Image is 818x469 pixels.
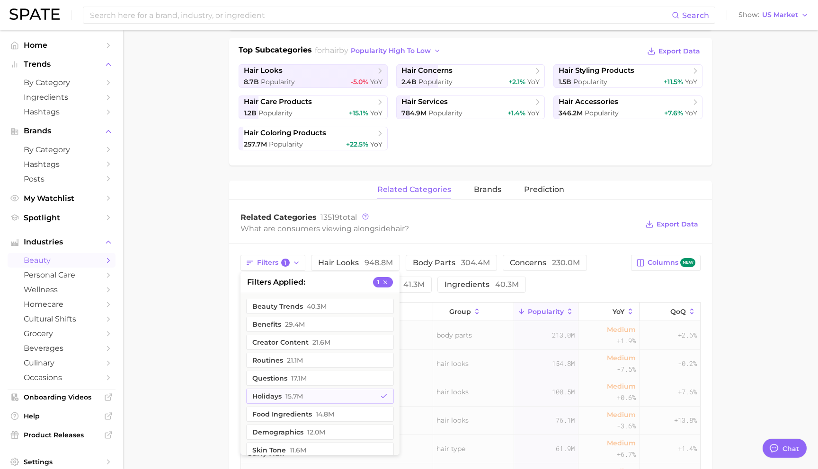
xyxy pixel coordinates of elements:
button: food ingredients [246,407,394,422]
span: Popularity [428,109,462,117]
span: 784.9m [401,109,427,117]
span: Prediction [524,185,564,194]
span: 40.3m [495,280,519,289]
span: 41.3m [403,280,425,289]
a: by Category [8,75,116,90]
span: Posts [24,174,99,183]
a: culinary [8,356,116,370]
span: by Category [24,145,99,154]
span: popularity high to low [351,47,431,55]
button: holidays [246,389,394,404]
span: by Category [24,78,99,87]
span: Popularity [258,109,293,117]
a: Hashtags [8,157,116,172]
span: 13519 [320,213,339,222]
span: -3.6% [617,420,636,432]
span: beauty [24,256,99,265]
span: total [320,213,357,222]
a: personal care [8,268,116,282]
button: skin tone [246,443,394,458]
span: Popularity [269,140,303,148]
button: Columnsnew [631,255,701,271]
span: 17.1m [291,374,307,382]
span: Popularity [585,109,619,117]
span: +2.6% [678,330,697,341]
span: brands [474,185,501,194]
button: benefits [246,317,394,332]
span: YoY [370,78,382,86]
span: +0.6% [617,392,636,403]
button: ShowUS Market [736,9,811,21]
a: Ingredients [8,90,116,104]
span: US Market [762,12,798,17]
button: group [433,303,514,321]
span: Home [24,41,99,50]
button: beauty trends [246,299,394,314]
a: homecare [8,297,116,312]
span: Ingredients [24,93,99,102]
a: My Watchlist [8,191,116,206]
span: related categories [377,185,451,194]
span: hair [325,46,339,55]
span: Popularity [528,308,564,315]
button: Industries [8,235,116,249]
span: Settings [24,458,99,466]
span: Medium [607,352,636,364]
a: cultural shifts [8,312,116,326]
span: homecare [24,300,99,309]
input: Search here for a brand, industry, or ingredient [89,7,672,23]
span: hair care products [244,97,312,106]
span: concerns [510,259,580,267]
span: 1 [281,259,290,267]
span: 40.3m [307,303,327,310]
span: Trends [24,60,99,69]
span: 108.5m [552,386,575,398]
button: popularity high to low [348,44,444,57]
button: Brands [8,124,116,138]
a: beverages [8,341,116,356]
a: Settings [8,455,116,469]
a: beauty [8,253,116,268]
span: Medium [607,324,636,335]
span: +15.1% [349,109,368,117]
span: Medium [607,437,636,449]
button: demographics [246,425,394,440]
span: 15.7m [285,392,303,400]
span: Hashtags [24,107,99,116]
span: +11.5% [664,78,683,86]
a: grocery [8,326,116,341]
span: Popularity [573,78,607,86]
span: Show [738,12,759,17]
a: hair accessories346.2m Popularity+7.6% YoY [553,96,702,119]
span: 257.7m [244,140,267,148]
span: for by [315,46,444,55]
span: hair looks [244,66,283,75]
span: 11.6m [290,446,306,454]
a: Spotlight [8,210,116,225]
button: YoY [578,303,640,321]
span: personal care [24,270,99,279]
a: Help [8,409,116,423]
span: hair looks [436,415,469,426]
button: QoQ [640,303,700,321]
a: hair styling products1.5b Popularity+11.5% YoY [553,64,702,88]
span: +7.6% [664,109,683,117]
a: wellness [8,282,116,297]
span: +1.9% [617,335,636,347]
a: hair coloring products257.7m Popularity+22.5% YoY [239,127,388,150]
span: 14.8m [316,410,334,418]
span: hair looks [318,259,393,267]
a: occasions [8,370,116,385]
span: body parts [413,259,490,267]
span: Product Releases [24,431,99,439]
span: Help [24,412,99,420]
span: 8.7b [244,78,259,86]
a: hair care products1.2b Popularity+15.1% YoY [239,96,388,119]
div: What are consumers viewing alongside ? [240,222,638,235]
span: 2.4b [401,78,417,86]
h1: Top Subcategories [239,44,312,59]
span: 29.4m [285,321,305,328]
span: body parts [436,330,472,341]
span: 304.4m [461,258,490,267]
span: QoQ [670,308,686,315]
